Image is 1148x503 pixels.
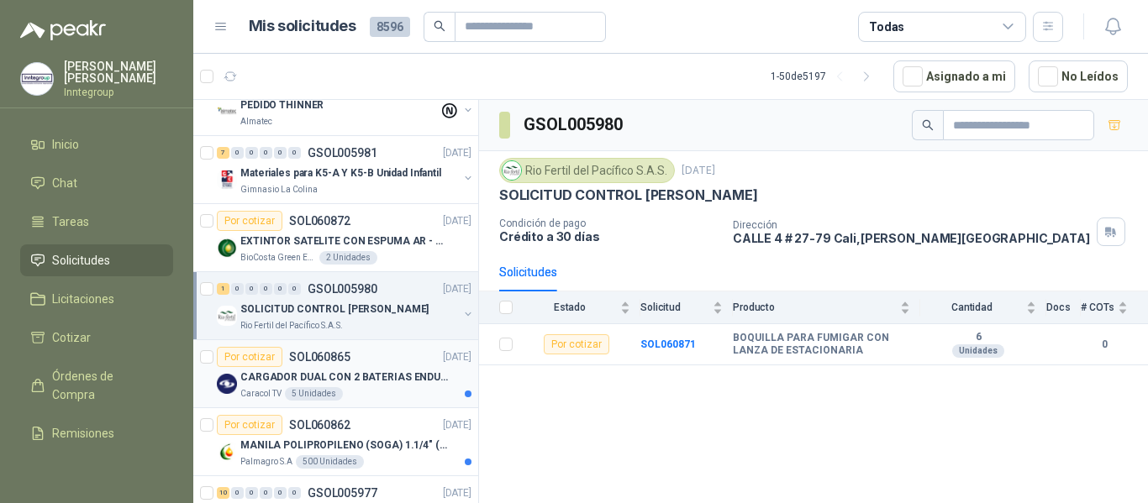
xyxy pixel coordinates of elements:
[434,20,445,32] span: search
[193,204,478,272] a: Por cotizarSOL060872[DATE] Company LogoEXTINTOR SATELITE CON ESPUMA AR - AFFFBioCosta Green Energ...
[503,161,521,180] img: Company Logo
[288,147,301,159] div: 0
[499,217,719,229] p: Condición de pago
[523,291,640,324] th: Estado
[920,331,1036,344] b: 6
[544,334,609,354] div: Por cotizar
[1081,291,1148,324] th: # COTs
[443,145,471,161] p: [DATE]
[20,167,173,199] a: Chat
[217,415,282,435] div: Por cotizar
[443,485,471,501] p: [DATE]
[499,229,719,244] p: Crédito a 30 días
[443,349,471,365] p: [DATE]
[499,186,757,204] p: SOLICITUD CONTROL [PERSON_NAME]
[52,328,91,347] span: Cotizar
[217,283,229,295] div: 1
[20,417,173,449] a: Remisiones
[288,487,301,499] div: 0
[217,143,475,196] a: 7 0 0 0 0 0 GSOL005981[DATE] Company LogoMateriales para K5-A Y K5-B Unidad InfantilGimnasio La C...
[52,174,77,192] span: Chat
[20,456,173,488] a: Configuración
[52,251,110,270] span: Solicitudes
[217,238,237,258] img: Company Logo
[52,135,79,154] span: Inicio
[193,408,478,476] a: Por cotizarSOL060862[DATE] Company LogoMANILA POLIPROPILENO (SOGA) 1.1/4" (32MM) marca tesicolPal...
[285,387,343,401] div: 5 Unidades
[370,17,410,37] span: 8596
[20,322,173,354] a: Cotizar
[771,63,880,90] div: 1 - 50 de 5197
[289,351,350,363] p: SOL060865
[499,158,675,183] div: Rio Fertil del Pacífico S.A.S.
[524,112,625,138] h3: GSOL005980
[52,424,114,443] span: Remisiones
[289,419,350,431] p: SOL060862
[1046,291,1081,324] th: Docs
[52,367,157,404] span: Órdenes de Compra
[231,147,244,159] div: 0
[20,206,173,238] a: Tareas
[733,332,910,358] b: BOQUILLA PARA FUMIGAR CON LANZA DE ESTACIONARIA
[296,455,364,469] div: 500 Unidades
[240,319,343,333] p: Rio Fertil del Pacífico S.A.S.
[21,63,53,95] img: Company Logo
[288,283,301,295] div: 0
[245,487,258,499] div: 0
[308,487,377,499] p: GSOL005977
[1081,337,1128,353] b: 0
[217,170,237,190] img: Company Logo
[952,344,1004,358] div: Unidades
[249,14,356,39] h1: Mis solicitudes
[733,231,1090,245] p: CALLE 4 # 27-79 Cali , [PERSON_NAME][GEOGRAPHIC_DATA]
[52,290,114,308] span: Licitaciones
[240,387,282,401] p: Caracol TV
[640,291,733,324] th: Solicitud
[869,18,904,36] div: Todas
[640,338,696,350] b: SOL060871
[217,75,475,128] a: 0 0 0 0 0 0 GSOL005982[DATE] Company LogoPEDIDO THINNERAlmatec
[231,283,244,295] div: 0
[240,165,441,181] p: Materiales para K5-A Y K5-B Unidad Infantil
[64,87,173,97] p: Inntegroup
[240,455,292,469] p: Palmagro S.A
[682,163,715,179] p: [DATE]
[52,212,89,231] span: Tareas
[217,442,237,462] img: Company Logo
[240,115,272,128] p: Almatec
[231,487,244,499] div: 0
[240,301,429,317] p: SOLICITUD CONTROL [PERSON_NAME]
[20,283,173,315] a: Licitaciones
[240,183,318,196] p: Gimnasio La Colina
[193,340,478,408] a: Por cotizarSOL060865[DATE] Company LogoCARGADOR DUAL CON 2 BATERIAS ENDURO GO PROCaracol TV5 Unid...
[523,301,617,313] span: Estado
[240,251,316,265] p: BioCosta Green Energy S.A.S
[217,374,237,394] img: Company Logo
[64,60,173,84] p: [PERSON_NAME] [PERSON_NAME]
[443,417,471,433] p: [DATE]
[920,291,1046,324] th: Cantidad
[499,263,557,281] div: Solicitudes
[920,301,1023,313] span: Cantidad
[217,306,237,326] img: Company Logo
[733,291,920,324] th: Producto
[245,283,258,295] div: 0
[289,215,350,227] p: SOL060872
[443,281,471,297] p: [DATE]
[443,213,471,229] p: [DATE]
[274,487,287,499] div: 0
[217,102,237,122] img: Company Logo
[217,211,282,231] div: Por cotizar
[260,283,272,295] div: 0
[893,60,1015,92] button: Asignado a mi
[922,119,934,131] span: search
[240,438,450,453] p: MANILA POLIPROPILENO (SOGA) 1.1/4" (32MM) marca tesicol
[217,347,282,367] div: Por cotizar
[733,219,1090,231] p: Dirección
[308,283,377,295] p: GSOL005980
[20,360,173,411] a: Órdenes de Compra
[640,301,709,313] span: Solicitud
[240,233,450,249] p: EXTINTOR SATELITE CON ESPUMA AR - AFFF
[217,279,475,333] a: 1 0 0 0 0 0 GSOL005980[DATE] Company LogoSOLICITUD CONTROL [PERSON_NAME]Rio Fertil del Pacífico S...
[245,147,258,159] div: 0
